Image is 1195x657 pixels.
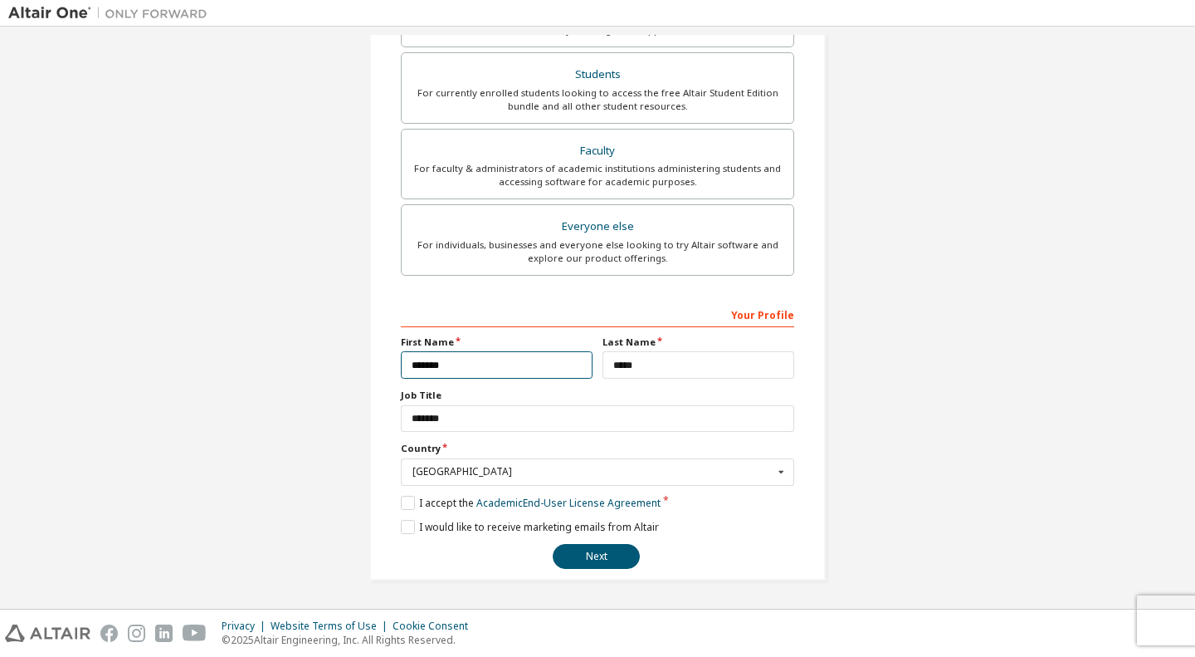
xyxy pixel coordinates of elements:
div: Cookie Consent [393,620,478,633]
img: linkedin.svg [155,625,173,642]
div: For faculty & administrators of academic institutions administering students and accessing softwa... [412,162,783,189]
div: Your Profile [401,301,794,327]
div: Faculty [412,140,783,163]
img: youtube.svg [183,625,207,642]
label: Country [401,442,794,455]
div: Students [412,63,783,86]
p: © 2025 Altair Engineering, Inc. All Rights Reserved. [222,633,478,647]
label: I accept the [401,496,661,510]
label: Job Title [401,389,794,402]
div: For currently enrolled students looking to access the free Altair Student Edition bundle and all ... [412,86,783,113]
div: Privacy [222,620,271,633]
div: Everyone else [412,215,783,238]
a: Academic End-User License Agreement [476,496,661,510]
img: Altair One [8,5,216,22]
label: I would like to receive marketing emails from Altair [401,520,659,534]
label: First Name [401,336,593,349]
div: For individuals, businesses and everyone else looking to try Altair software and explore our prod... [412,238,783,265]
img: altair_logo.svg [5,625,90,642]
img: instagram.svg [128,625,145,642]
img: facebook.svg [100,625,118,642]
label: Last Name [602,336,794,349]
div: [GEOGRAPHIC_DATA] [412,467,773,477]
button: Next [553,544,640,569]
div: Website Terms of Use [271,620,393,633]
